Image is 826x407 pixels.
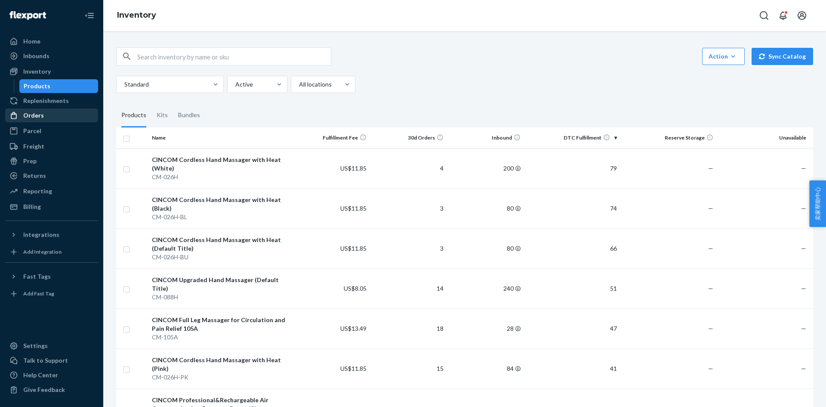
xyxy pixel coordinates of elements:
a: Returns [5,169,98,183]
span: — [801,245,806,252]
div: CM-026H-BU [152,253,290,261]
div: CINCOM Cordless Hand Massager with Heat (Pink) [152,356,290,373]
span: — [708,245,713,252]
ol: breadcrumbs [110,3,163,28]
div: Products [121,103,146,127]
a: Home [5,34,98,48]
td: 74 [524,188,620,228]
td: 41 [524,348,620,388]
span: — [708,285,713,292]
button: Integrations [5,228,98,242]
a: Talk to Support [5,354,98,367]
th: Name [148,127,293,148]
td: 80 [447,188,524,228]
input: All locations [298,80,299,89]
div: CM-026H-BL [152,213,290,221]
a: Settings [5,339,98,353]
td: 18 [370,308,447,348]
div: Talk to Support [23,356,68,365]
div: Inventory [23,67,51,76]
div: Inbounds [23,52,49,60]
a: Add Integration [5,245,98,259]
a: Inbounds [5,49,98,63]
a: Help Center [5,368,98,382]
a: Inventory [5,65,98,78]
td: 80 [447,228,524,268]
span: US$11.85 [340,365,367,372]
td: 3 [370,228,447,268]
span: US$11.85 [340,245,367,252]
div: Home [23,37,40,46]
span: — [708,365,713,372]
div: CM-088H [152,293,290,301]
div: Fast Tags [23,272,51,281]
div: Returns [23,171,46,180]
button: Open notifications [774,7,792,24]
th: Reserve Storage [620,127,717,148]
div: Integrations [23,230,59,239]
th: Unavailable [717,127,813,148]
td: 51 [524,268,620,308]
a: Inventory [117,10,156,20]
div: CINCOM Upgraded Hand Massager (Default Title) [152,276,290,293]
div: Bundles [178,103,200,127]
a: Parcel [5,124,98,138]
td: 15 [370,348,447,388]
a: Products [19,79,99,93]
span: — [801,365,806,372]
a: Reporting [5,184,98,198]
div: CM-026H-PK [152,373,290,382]
button: Action [702,48,745,65]
div: Settings [23,342,48,350]
span: — [801,205,806,212]
td: 79 [524,148,620,188]
div: Products [24,82,50,90]
td: 66 [524,228,620,268]
button: Open Search Box [755,7,773,24]
div: CM-105A [152,333,290,342]
th: 30d Orders [370,127,447,148]
button: 卖家帮助中心 [809,180,826,227]
div: Action [709,52,738,61]
div: Help Center [23,371,58,379]
div: Billing [23,202,41,211]
div: CINCOM Full Leg Massager for Circulation and Pain Relief 105A [152,316,290,333]
img: Flexport logo [9,11,46,20]
td: 47 [524,308,620,348]
div: Replenishments [23,96,69,105]
input: Active [234,80,235,89]
div: Orders [23,111,44,120]
td: 4 [370,148,447,188]
span: — [708,205,713,212]
div: Freight [23,142,44,151]
td: 240 [447,268,524,308]
a: Orders [5,109,98,122]
div: CM-026H [152,173,290,181]
th: DTC Fulfillment [524,127,620,148]
div: CINCOM Cordless Hand Massager with Heat (White) [152,155,290,173]
button: Open account menu [793,7,811,24]
span: — [801,165,806,172]
div: Parcel [23,127,41,135]
div: Add Integration [23,248,62,255]
td: 14 [370,268,447,308]
td: 3 [370,188,447,228]
div: Reporting [23,187,52,196]
button: Sync Catalog [752,48,813,65]
span: — [708,325,713,332]
td: 28 [447,308,524,348]
td: 200 [447,148,524,188]
div: Kits [157,103,168,127]
th: Fulfillment Fee [293,127,370,148]
span: US$11.85 [340,205,367,212]
div: CINCOM Cordless Hand Massager with Heat (Black) [152,196,290,213]
a: Prep [5,154,98,168]
a: Freight [5,140,98,153]
button: Close Navigation [81,7,98,24]
th: Inbound [447,127,524,148]
input: Search inventory by name or sku [137,48,331,65]
span: — [801,325,806,332]
a: Replenishments [5,94,98,108]
span: US$8.05 [344,285,367,292]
